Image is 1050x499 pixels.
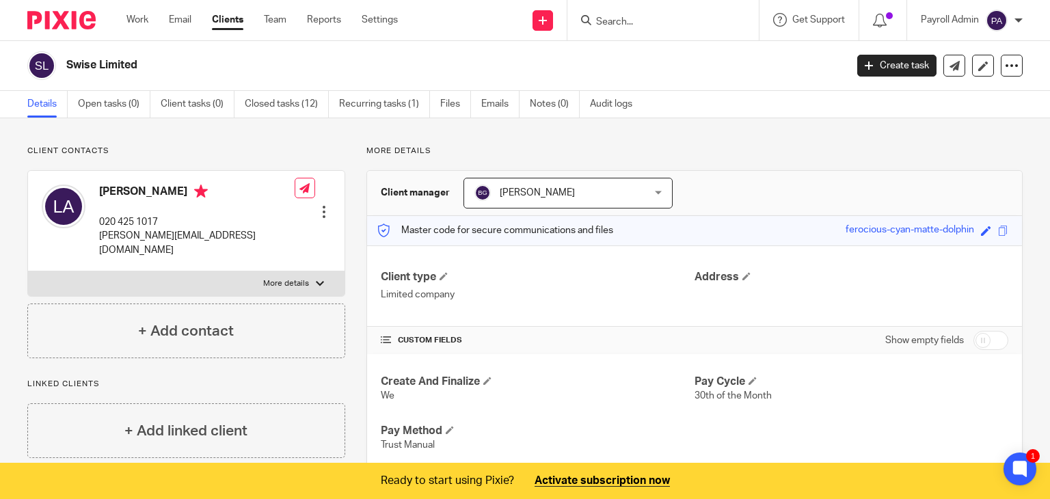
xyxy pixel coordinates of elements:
div: 1 [1026,449,1040,463]
img: svg%3E [474,185,491,201]
a: Settings [362,13,398,27]
p: Client contacts [27,146,345,157]
h4: [PERSON_NAME] [99,185,295,202]
span: 30th of the Month [695,391,772,401]
i: Primary [194,185,208,198]
a: Email [169,13,191,27]
img: svg%3E [42,185,85,228]
div: ferocious-cyan-matte-dolphin [846,223,974,239]
span: Get Support [792,15,845,25]
h4: CUSTOM FIELDS [381,335,695,346]
h4: Create And Finalize [381,375,695,389]
p: Linked clients [27,379,345,390]
img: svg%3E [986,10,1008,31]
a: Audit logs [590,91,643,118]
p: More details [366,146,1023,157]
h3: Client manager [381,186,450,200]
h4: + Add contact [138,321,234,342]
p: 020 425 1017 [99,215,295,229]
a: Create task [857,55,937,77]
h4: Pay Method [381,424,695,438]
a: Recurring tasks (1) [339,91,430,118]
a: Work [126,13,148,27]
p: Master code for secure communications and files [377,224,613,237]
span: [PERSON_NAME] [500,188,575,198]
input: Search [595,16,718,29]
h2: Swise Limited [66,58,683,72]
h4: Pay Cycle [695,375,1008,389]
a: Closed tasks (12) [245,91,329,118]
img: svg%3E [27,51,56,80]
h4: Address [695,270,1008,284]
a: Details [27,91,68,118]
p: Limited company [381,288,695,301]
a: Files [440,91,471,118]
a: Open tasks (0) [78,91,150,118]
img: Pixie [27,11,96,29]
h4: Client type [381,270,695,284]
p: [PERSON_NAME][EMAIL_ADDRESS][DOMAIN_NAME] [99,229,295,257]
a: Reports [307,13,341,27]
label: Show empty fields [885,334,964,347]
a: Client tasks (0) [161,91,234,118]
span: Trust Manual [381,440,435,450]
a: Notes (0) [530,91,580,118]
h4: + Add linked client [124,420,247,442]
span: We [381,391,394,401]
p: More details [263,278,309,289]
p: Payroll Admin [921,13,979,27]
a: Emails [481,91,520,118]
a: Clients [212,13,243,27]
a: Team [264,13,286,27]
